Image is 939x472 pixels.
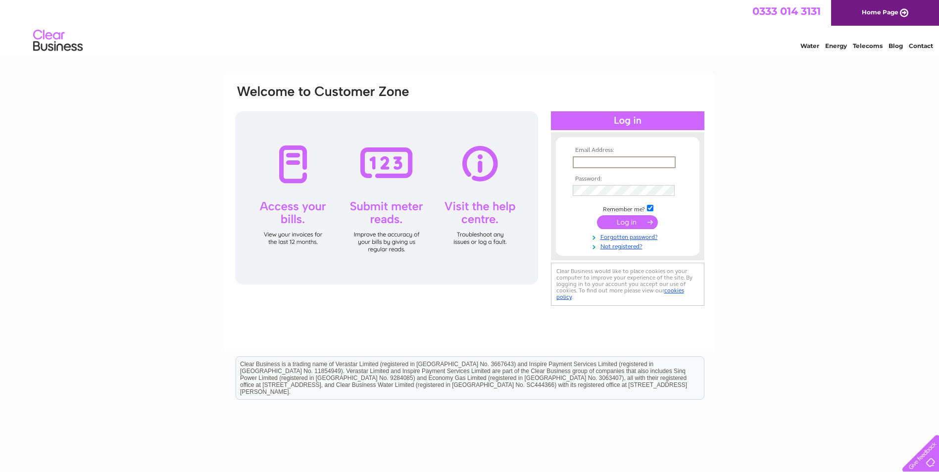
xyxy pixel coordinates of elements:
[597,215,658,229] input: Submit
[752,5,821,17] a: 0333 014 3131
[573,232,685,241] a: Forgotten password?
[33,26,83,56] img: logo.png
[570,203,685,213] td: Remember me?
[853,42,883,49] a: Telecoms
[889,42,903,49] a: Blog
[573,241,685,250] a: Not registered?
[570,176,685,183] th: Password:
[909,42,933,49] a: Contact
[800,42,819,49] a: Water
[551,263,704,306] div: Clear Business would like to place cookies on your computer to improve your experience of the sit...
[556,287,684,300] a: cookies policy
[825,42,847,49] a: Energy
[570,147,685,154] th: Email Address:
[236,5,704,48] div: Clear Business is a trading name of Verastar Limited (registered in [GEOGRAPHIC_DATA] No. 3667643...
